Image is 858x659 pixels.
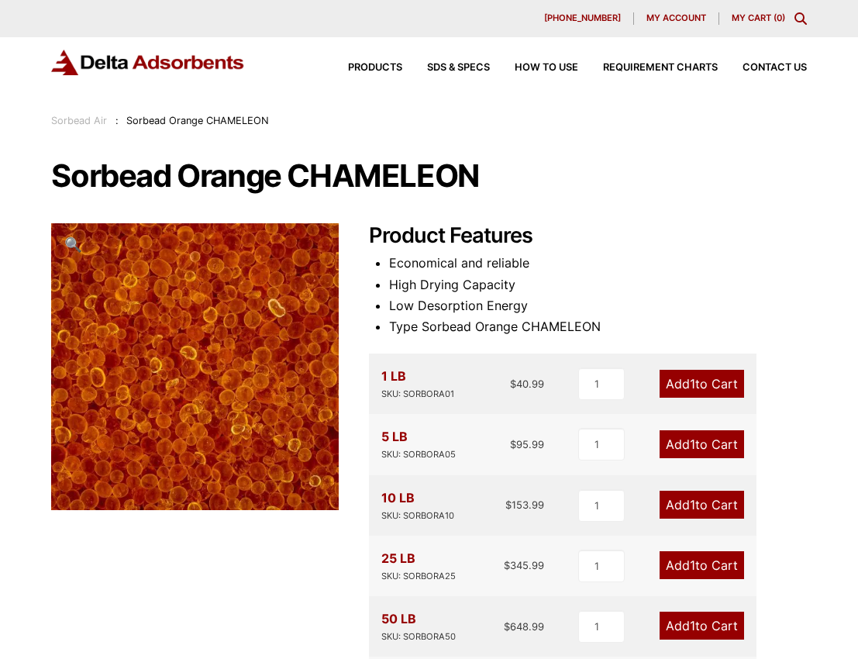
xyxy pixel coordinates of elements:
span: My account [646,14,706,22]
a: Add1to Cart [660,612,744,640]
div: 5 LB [381,426,456,462]
span: : [115,115,119,126]
span: 1 [690,557,695,573]
span: 1 [690,618,695,633]
span: Products [348,63,402,73]
div: SKU: SORBORA50 [381,630,456,644]
li: Type Sorbead Orange CHAMELEON [389,316,807,337]
span: Sorbead Orange CHAMELEON [126,115,269,126]
a: My Cart (0) [732,12,785,23]
bdi: 648.99 [504,620,544,633]
a: Add1to Cart [660,551,744,579]
bdi: 95.99 [510,438,544,450]
a: View full-screen image gallery [51,223,94,266]
span: $ [504,559,510,571]
a: Products [323,63,402,73]
span: 0 [777,12,782,23]
span: $ [510,438,516,450]
a: Add1to Cart [660,370,744,398]
a: How to Use [490,63,578,73]
span: $ [504,620,510,633]
a: [PHONE_NUMBER] [532,12,634,25]
div: SKU: SORBORA10 [381,509,454,523]
h2: Product Features [369,223,807,249]
a: My account [634,12,719,25]
span: How to Use [515,63,578,73]
span: 1 [690,376,695,392]
li: Low Desorption Energy [389,295,807,316]
a: Sorbead Air [51,115,107,126]
bdi: 153.99 [505,499,544,511]
a: Requirement Charts [578,63,718,73]
bdi: 345.99 [504,559,544,571]
div: 10 LB [381,488,454,523]
span: Requirement Charts [603,63,718,73]
div: 50 LB [381,609,456,644]
bdi: 40.99 [510,378,544,390]
a: Add1to Cart [660,430,744,458]
span: 1 [690,436,695,452]
div: Toggle Modal Content [794,12,807,25]
span: 1 [690,497,695,512]
div: SKU: SORBORA25 [381,569,456,584]
img: Delta Adsorbents [51,50,245,75]
div: SKU: SORBORA05 [381,447,456,462]
span: Contact Us [743,63,807,73]
li: Economical and reliable [389,253,807,274]
span: $ [505,499,512,511]
div: 25 LB [381,548,456,584]
div: SKU: SORBORA01 [381,387,454,402]
li: High Drying Capacity [389,274,807,295]
h1: Sorbead Orange CHAMELEON [51,160,806,192]
span: [PHONE_NUMBER] [544,14,621,22]
div: 1 LB [381,366,454,402]
a: SDS & SPECS [402,63,490,73]
span: SDS & SPECS [427,63,490,73]
a: Add1to Cart [660,491,744,519]
span: $ [510,378,516,390]
a: Contact Us [718,63,807,73]
span: 🔍 [64,236,82,253]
